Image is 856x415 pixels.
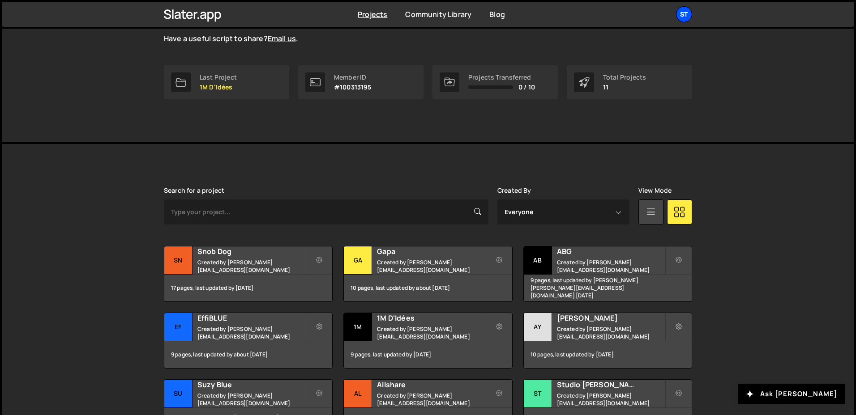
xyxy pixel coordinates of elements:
[405,9,471,19] a: Community Library
[344,380,372,408] div: Al
[524,341,692,368] div: 10 pages, last updated by [DATE]
[377,246,485,256] h2: Gapa
[164,65,289,99] a: Last Project 1M D'Idées
[197,380,305,390] h2: Suzy Blue
[344,341,512,368] div: 9 pages, last updated by [DATE]
[197,392,305,407] small: Created by [PERSON_NAME][EMAIL_ADDRESS][DOMAIN_NAME]
[557,392,665,407] small: Created by [PERSON_NAME][EMAIL_ADDRESS][DOMAIN_NAME]
[164,246,333,302] a: Sn Snob Dog Created by [PERSON_NAME][EMAIL_ADDRESS][DOMAIN_NAME] 17 pages, last updated by [DATE]
[557,313,665,323] h2: [PERSON_NAME]
[197,325,305,340] small: Created by [PERSON_NAME][EMAIL_ADDRESS][DOMAIN_NAME]
[603,84,646,91] p: 11
[557,246,665,256] h2: ABG
[489,9,505,19] a: Blog
[344,275,512,301] div: 10 pages, last updated by about [DATE]
[164,341,332,368] div: 9 pages, last updated by about [DATE]
[343,313,512,368] a: 1M 1M D'Idées Created by [PERSON_NAME][EMAIL_ADDRESS][DOMAIN_NAME] 9 pages, last updated by [DATE]
[377,313,485,323] h2: 1M D'Idées
[557,258,665,274] small: Created by [PERSON_NAME][EMAIL_ADDRESS][DOMAIN_NAME]
[497,187,531,194] label: Created By
[200,84,237,91] p: 1M D'Idées
[638,187,672,194] label: View Mode
[524,246,552,275] div: AB
[358,9,387,19] a: Projects
[344,246,372,275] div: Ga
[164,275,332,301] div: 17 pages, last updated by [DATE]
[377,325,485,340] small: Created by [PERSON_NAME][EMAIL_ADDRESS][DOMAIN_NAME]
[164,313,193,341] div: Ef
[377,380,485,390] h2: Allshare
[164,313,333,368] a: Ef EffiBLUE Created by [PERSON_NAME][EMAIL_ADDRESS][DOMAIN_NAME] 9 pages, last updated by about [...
[197,258,305,274] small: Created by [PERSON_NAME][EMAIL_ADDRESS][DOMAIN_NAME]
[524,275,692,301] div: 9 pages, last updated by [PERSON_NAME] [PERSON_NAME][EMAIL_ADDRESS][DOMAIN_NAME] [DATE]
[344,313,372,341] div: 1M
[557,325,665,340] small: Created by [PERSON_NAME][EMAIL_ADDRESS][DOMAIN_NAME]
[603,74,646,81] div: Total Projects
[164,187,224,194] label: Search for a project
[197,246,305,256] h2: Snob Dog
[524,380,552,408] div: St
[164,380,193,408] div: Su
[197,313,305,323] h2: EffiBLUE
[343,246,512,302] a: Ga Gapa Created by [PERSON_NAME][EMAIL_ADDRESS][DOMAIN_NAME] 10 pages, last updated by about [DATE]
[164,199,488,224] input: Type your project...
[468,74,535,81] div: Projects Transferred
[676,6,692,22] a: St
[557,380,665,390] h2: Studio [PERSON_NAME]
[377,258,485,274] small: Created by [PERSON_NAME][EMAIL_ADDRESS][DOMAIN_NAME]
[164,246,193,275] div: Sn
[200,74,237,81] div: Last Project
[738,384,845,404] button: Ask [PERSON_NAME]
[268,34,296,43] a: Email us
[523,246,692,302] a: AB ABG Created by [PERSON_NAME][EMAIL_ADDRESS][DOMAIN_NAME] 9 pages, last updated by [PERSON_NAME...
[518,84,535,91] span: 0 / 10
[377,392,485,407] small: Created by [PERSON_NAME][EMAIL_ADDRESS][DOMAIN_NAME]
[334,74,372,81] div: Member ID
[523,313,692,368] a: Ay [PERSON_NAME] Created by [PERSON_NAME][EMAIL_ADDRESS][DOMAIN_NAME] 10 pages, last updated by [...
[524,313,552,341] div: Ay
[334,84,372,91] p: #100313195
